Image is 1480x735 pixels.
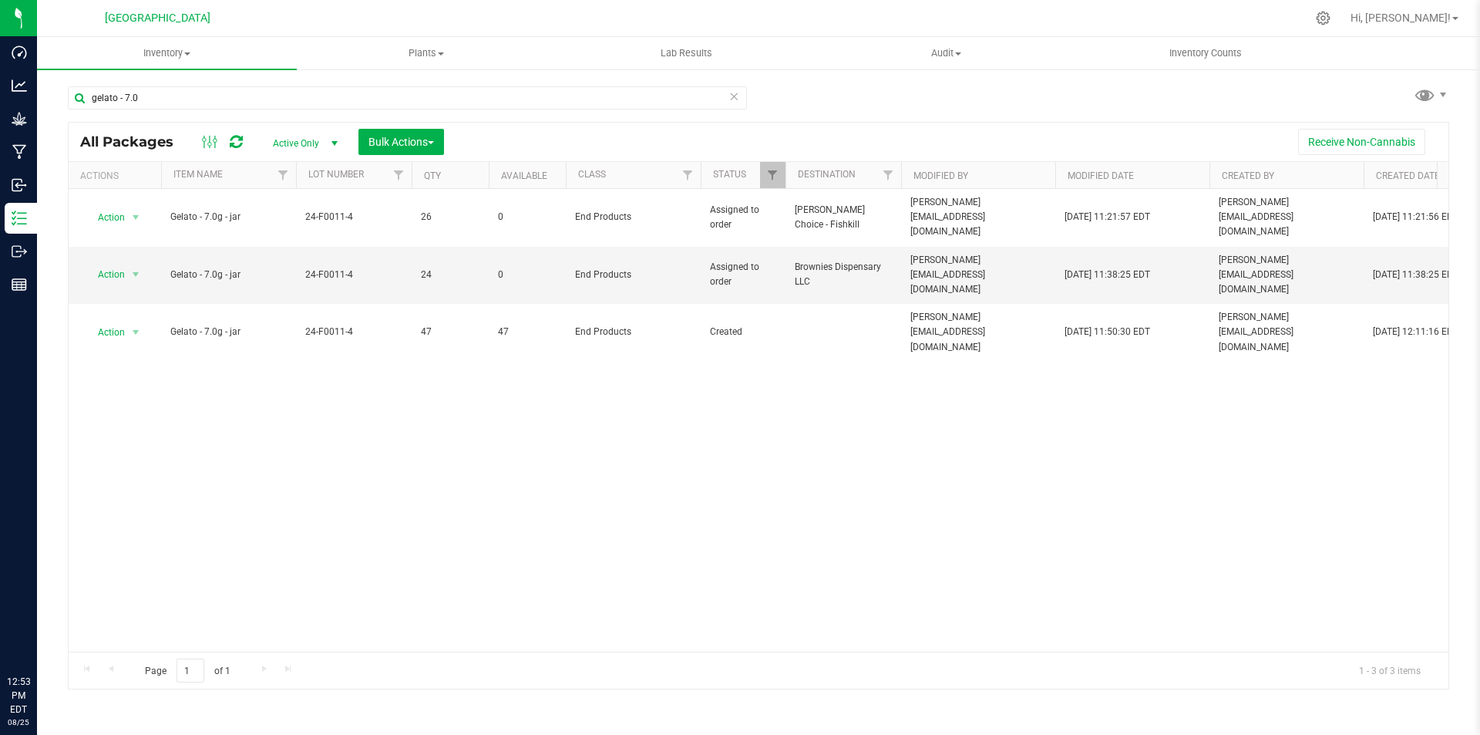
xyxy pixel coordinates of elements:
[170,325,287,339] span: Gelato - 7.0g - jar
[816,37,1076,69] a: Audit
[1219,253,1354,298] span: [PERSON_NAME][EMAIL_ADDRESS][DOMAIN_NAME]
[84,207,126,228] span: Action
[575,268,691,282] span: End Products
[1219,310,1354,355] span: [PERSON_NAME][EMAIL_ADDRESS][DOMAIN_NAME]
[578,169,606,180] a: Class
[173,169,223,180] a: Item Name
[421,210,479,224] span: 26
[12,277,27,292] inline-svg: Reports
[1065,268,1150,282] span: [DATE] 11:38:25 EDT
[1298,129,1425,155] button: Receive Non-Cannabis
[80,170,155,181] div: Actions
[12,211,27,226] inline-svg: Inventory
[795,203,892,232] span: [PERSON_NAME] Choice - Fishkill
[1068,170,1134,181] a: Modified Date
[37,37,297,69] a: Inventory
[710,260,776,289] span: Assigned to order
[424,170,441,181] a: Qty
[305,268,402,282] span: 24-F0011-4
[1373,210,1458,224] span: [DATE] 11:21:56 EDT
[498,268,557,282] span: 0
[298,46,556,60] span: Plants
[7,716,30,728] p: 08/25
[84,322,126,343] span: Action
[7,675,30,716] p: 12:53 PM EDT
[358,129,444,155] button: Bulk Actions
[305,325,402,339] span: 24-F0011-4
[1313,11,1333,25] div: Manage settings
[1219,195,1354,240] span: [PERSON_NAME][EMAIL_ADDRESS][DOMAIN_NAME]
[297,37,557,69] a: Plants
[12,244,27,259] inline-svg: Outbound
[105,12,210,25] span: [GEOGRAPHIC_DATA]
[80,133,189,150] span: All Packages
[760,162,785,188] a: Filter
[501,170,547,181] a: Available
[675,162,701,188] a: Filter
[1376,170,1440,181] a: Created Date
[37,46,297,60] span: Inventory
[1350,12,1451,24] span: Hi, [PERSON_NAME]!
[1076,37,1336,69] a: Inventory Counts
[1347,659,1433,682] span: 1 - 3 of 3 items
[640,46,733,60] span: Lab Results
[170,210,287,224] span: Gelato - 7.0g - jar
[575,325,691,339] span: End Products
[126,207,146,228] span: select
[710,203,776,232] span: Assigned to order
[876,162,901,188] a: Filter
[910,253,1046,298] span: [PERSON_NAME][EMAIL_ADDRESS][DOMAIN_NAME]
[498,210,557,224] span: 0
[308,169,364,180] a: Lot Number
[498,325,557,339] span: 47
[798,169,856,180] a: Destination
[177,659,204,683] input: 1
[910,195,1046,240] span: [PERSON_NAME][EMAIL_ADDRESS][DOMAIN_NAME]
[15,612,62,658] iframe: Resource center
[1065,325,1150,339] span: [DATE] 11:50:30 EDT
[84,264,126,285] span: Action
[126,264,146,285] span: select
[305,210,402,224] span: 24-F0011-4
[12,111,27,126] inline-svg: Grow
[1373,325,1458,339] span: [DATE] 12:11:16 EDT
[557,37,816,69] a: Lab Results
[132,659,243,683] span: Page of 1
[913,170,968,181] a: Modified By
[1222,170,1274,181] a: Created By
[170,268,287,282] span: Gelato - 7.0g - jar
[1149,46,1263,60] span: Inventory Counts
[575,210,691,224] span: End Products
[795,260,892,289] span: Brownies Dispensary LLC
[386,162,412,188] a: Filter
[12,144,27,160] inline-svg: Manufacturing
[12,45,27,60] inline-svg: Dashboard
[728,86,739,106] span: Clear
[126,322,146,343] span: select
[817,46,1075,60] span: Audit
[710,325,776,339] span: Created
[421,325,479,339] span: 47
[421,268,479,282] span: 24
[12,177,27,193] inline-svg: Inbound
[68,86,747,110] input: Search Package ID, Item Name, SKU, Lot or Part Number...
[1065,210,1150,224] span: [DATE] 11:21:57 EDT
[910,310,1046,355] span: [PERSON_NAME][EMAIL_ADDRESS][DOMAIN_NAME]
[1373,268,1458,282] span: [DATE] 11:38:25 EDT
[368,136,434,148] span: Bulk Actions
[12,78,27,93] inline-svg: Analytics
[713,169,746,180] a: Status
[271,162,296,188] a: Filter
